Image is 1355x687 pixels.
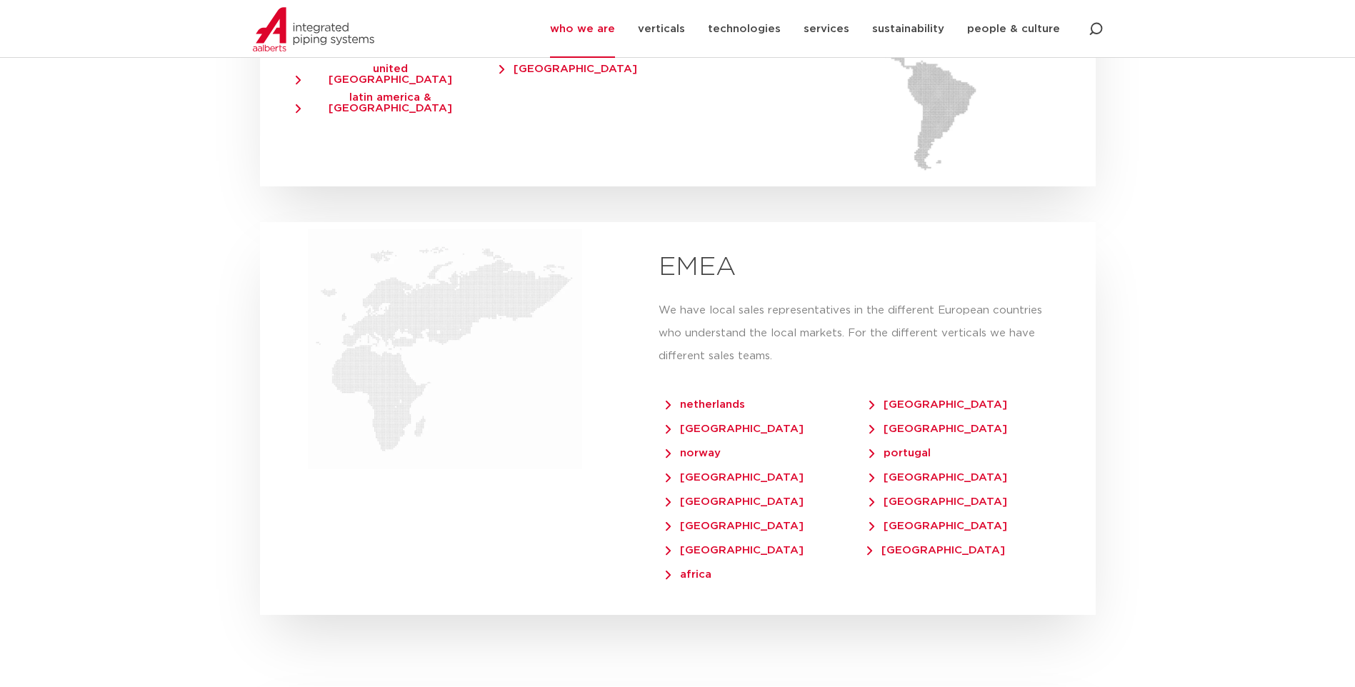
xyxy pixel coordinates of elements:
span: [GEOGRAPHIC_DATA] [869,496,1007,507]
span: netherlands [666,399,745,410]
a: [GEOGRAPHIC_DATA] [666,489,825,507]
span: [GEOGRAPHIC_DATA] [869,423,1007,434]
a: [GEOGRAPHIC_DATA] [499,56,659,74]
a: norway [666,441,742,458]
a: [GEOGRAPHIC_DATA] [666,513,825,531]
a: united [GEOGRAPHIC_DATA] [296,56,493,85]
a: netherlands [666,392,766,410]
span: [GEOGRAPHIC_DATA] [666,545,804,556]
a: portugal [869,441,952,458]
a: [GEOGRAPHIC_DATA] [666,465,825,483]
a: africa [666,562,733,580]
a: [GEOGRAPHIC_DATA] [666,538,825,556]
a: latin america & [GEOGRAPHIC_DATA] [296,85,493,114]
span: [GEOGRAPHIC_DATA] [666,496,804,507]
a: [GEOGRAPHIC_DATA] [869,416,1029,434]
a: [GEOGRAPHIC_DATA] [869,465,1029,483]
span: [GEOGRAPHIC_DATA] [869,472,1007,483]
a: [GEOGRAPHIC_DATA] [869,489,1029,507]
span: [GEOGRAPHIC_DATA] [499,64,637,74]
span: [GEOGRAPHIC_DATA] [666,423,804,434]
span: [GEOGRAPHIC_DATA] [666,472,804,483]
a: [GEOGRAPHIC_DATA] [869,392,1029,410]
a: [GEOGRAPHIC_DATA] [867,538,1026,556]
span: [GEOGRAPHIC_DATA] [869,399,1007,410]
span: united [GEOGRAPHIC_DATA] [296,64,471,85]
span: portugal [869,448,931,458]
span: [GEOGRAPHIC_DATA] [666,521,804,531]
p: We have local sales representatives in the different European countries who understand the local ... [659,299,1067,368]
span: norway [666,448,721,458]
h2: EMEA [659,251,1067,285]
span: latin america & [GEOGRAPHIC_DATA] [296,92,471,114]
span: [GEOGRAPHIC_DATA] [869,521,1007,531]
span: [GEOGRAPHIC_DATA] [867,545,1005,556]
span: africa [666,569,711,580]
a: [GEOGRAPHIC_DATA] [666,416,825,434]
a: [GEOGRAPHIC_DATA] [869,513,1029,531]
